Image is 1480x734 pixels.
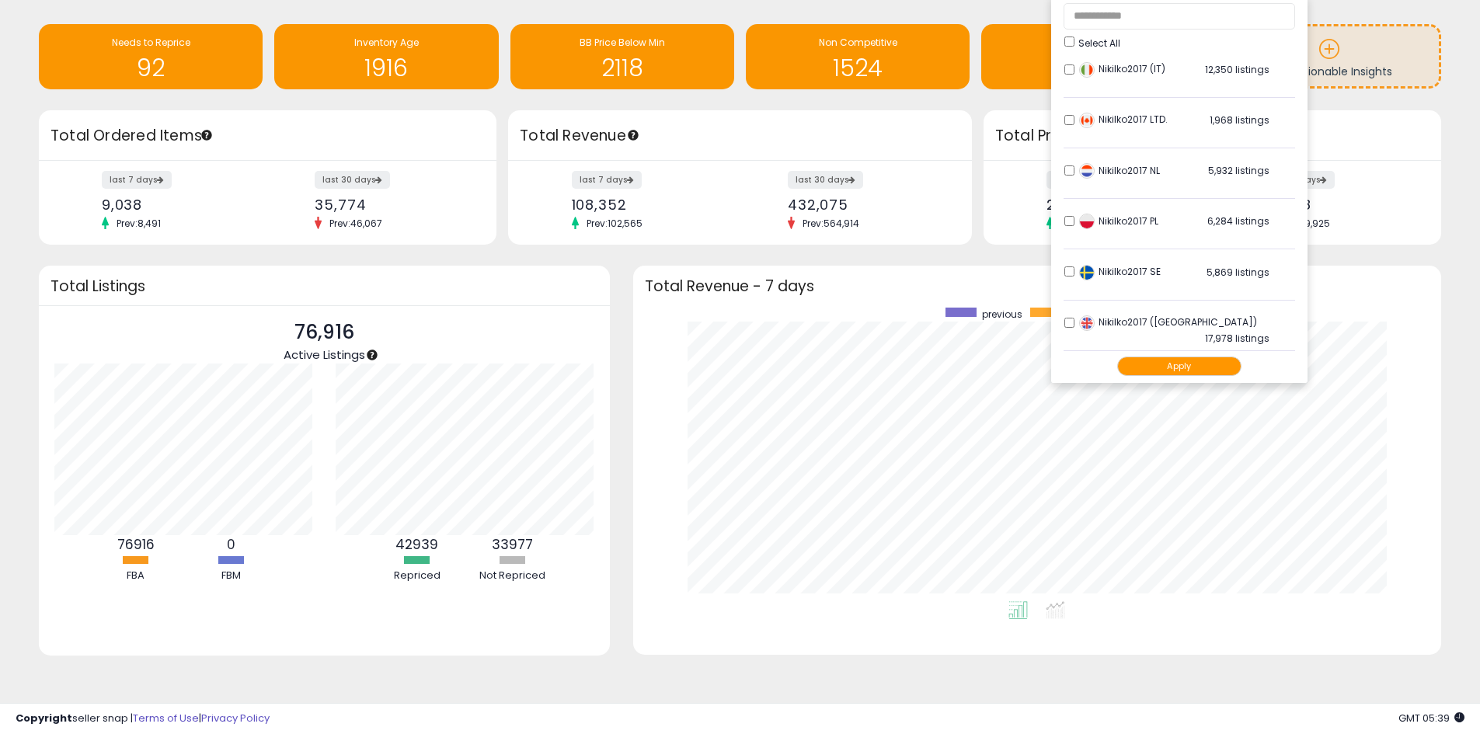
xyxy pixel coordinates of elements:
[1266,64,1392,79] span: Add Actionable Insights
[284,318,365,347] p: 76,916
[1210,113,1269,127] span: 1,968 listings
[1079,315,1095,331] img: uk.png
[284,346,365,363] span: Active Listings
[982,308,1022,321] span: previous
[16,711,270,726] div: seller snap | |
[1207,266,1269,279] span: 5,869 listings
[185,569,278,583] div: FBM
[746,24,970,89] a: Non Competitive 1524
[227,535,235,554] b: 0
[466,569,559,583] div: Not Repriced
[16,711,72,725] strong: Copyright
[354,36,419,49] span: Inventory Age
[365,348,379,362] div: Tooltip anchor
[989,55,1197,81] h1: 1216
[1259,197,1414,213] div: 85,528
[510,24,734,89] a: BB Price Below Min 2118
[1079,265,1095,280] img: sweden.png
[520,125,960,147] h3: Total Revenue
[1220,26,1439,86] a: Add Actionable Insights
[109,217,169,230] span: Prev: 8,491
[645,280,1430,292] h3: Total Revenue - 7 days
[371,569,464,583] div: Repriced
[518,55,726,81] h1: 2118
[1205,332,1269,345] span: 17,978 listings
[102,171,172,189] label: last 7 days
[1079,62,1095,78] img: italy.png
[981,24,1205,89] a: Selling @ Max 1216
[572,171,642,189] label: last 7 days
[572,197,729,213] div: 108,352
[1079,265,1161,278] span: Nikilko2017 SE
[315,171,390,189] label: last 30 days
[1079,113,1095,128] img: canada.png
[1079,62,1165,75] span: Nikilko2017 (IT)
[315,197,469,213] div: 35,774
[89,569,183,583] div: FBA
[133,711,199,725] a: Terms of Use
[1117,357,1241,376] button: Apply
[1078,37,1120,50] span: Select All
[1046,197,1201,213] div: 22,284
[102,197,256,213] div: 9,038
[492,535,533,554] b: 33977
[395,535,438,554] b: 42939
[1398,711,1464,725] span: 2025-08-15 05:39 GMT
[788,171,863,189] label: last 30 days
[995,125,1430,147] h3: Total Profit
[1079,214,1158,228] span: Nikilko2017 PL
[1207,214,1269,228] span: 6,284 listings
[50,280,598,292] h3: Total Listings
[579,217,650,230] span: Prev: 102,565
[117,535,155,554] b: 76916
[819,36,897,49] span: Non Competitive
[39,24,263,89] a: Needs to Reprice 92
[795,217,867,230] span: Prev: 564,914
[626,128,640,142] div: Tooltip anchor
[274,24,498,89] a: Inventory Age 1916
[788,197,945,213] div: 432,075
[1046,171,1116,189] label: last 7 days
[1205,63,1269,76] span: 12,350 listings
[201,711,270,725] a: Privacy Policy
[1079,113,1168,126] span: Nikilko2017 LTD.
[1079,315,1257,329] span: Nikilko2017 ([GEOGRAPHIC_DATA])
[50,125,485,147] h3: Total Ordered Items
[112,36,190,49] span: Needs to Reprice
[47,55,255,81] h1: 92
[200,128,214,142] div: Tooltip anchor
[1079,214,1095,229] img: poland.png
[322,217,390,230] span: Prev: 46,067
[580,36,665,49] span: BB Price Below Min
[1079,164,1160,177] span: Nikilko2017 NL
[754,55,962,81] h1: 1524
[1079,163,1095,179] img: netherlands.png
[282,55,490,81] h1: 1916
[1208,164,1269,177] span: 5,932 listings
